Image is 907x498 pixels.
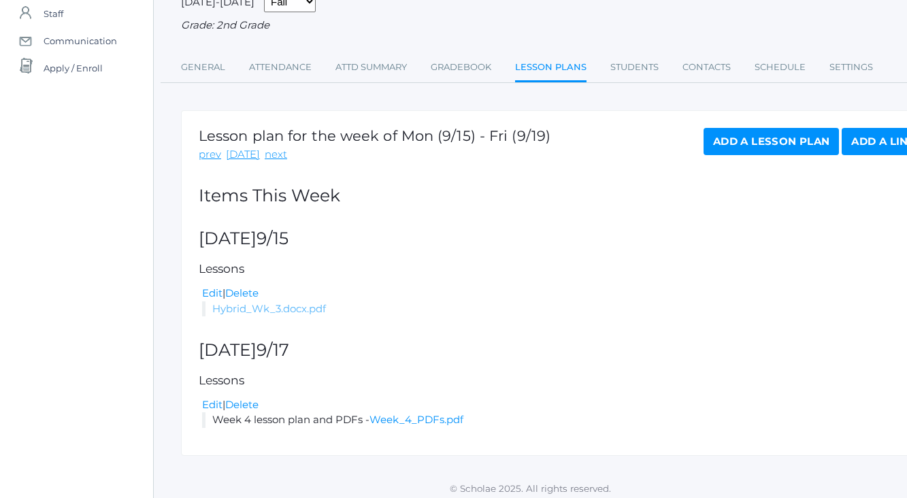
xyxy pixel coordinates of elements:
a: Attd Summary [335,54,407,81]
a: Students [610,54,659,81]
p: © Scholae 2025. All rights reserved. [154,482,907,495]
a: prev [199,147,221,163]
h1: Lesson plan for the week of Mon (9/15) - Fri (9/19) [199,128,550,144]
a: Lesson Plans [515,54,587,83]
a: Edit [202,286,222,299]
a: Gradebook [431,54,491,81]
a: General [181,54,225,81]
span: Communication [44,27,117,54]
a: Week_4_PDFs.pdf [369,413,463,426]
a: Contacts [682,54,731,81]
a: Delete [225,398,259,411]
a: Add a Lesson Plan [704,128,839,155]
a: Hybrid_Wk_3.docx.pdf [212,302,326,315]
a: Attendance [249,54,312,81]
span: 9/17 [257,339,289,360]
span: Apply / Enroll [44,54,103,82]
a: next [265,147,287,163]
a: Settings [829,54,873,81]
a: Delete [225,286,259,299]
a: [DATE] [226,147,260,163]
a: Schedule [755,54,806,81]
a: Edit [202,398,222,411]
span: 9/15 [257,228,288,248]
